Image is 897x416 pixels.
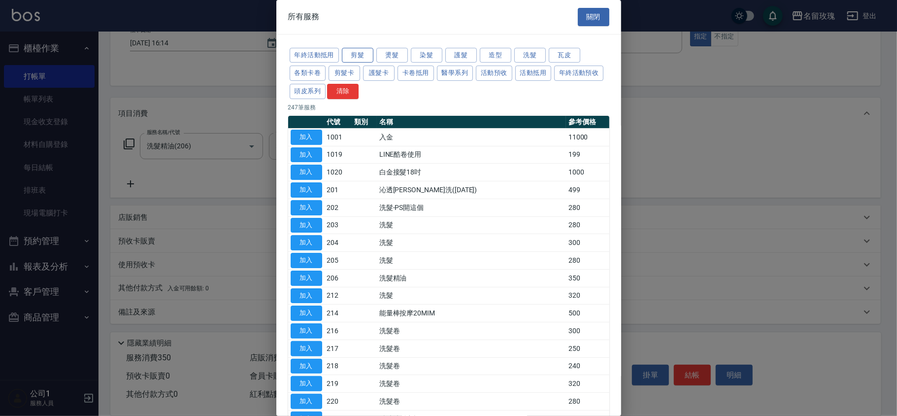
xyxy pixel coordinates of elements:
td: 沁透[PERSON_NAME]洗([DATE]) [377,181,566,199]
td: 300 [566,234,609,252]
td: 洗髮精油 [377,269,566,287]
td: LINE酷卷使用 [377,146,566,164]
td: 洗髮卷 [377,340,566,357]
button: 加入 [291,147,322,163]
td: 洗髮卷 [377,375,566,393]
td: 洗髮卷 [377,357,566,375]
button: 年終活動抵用 [290,48,339,63]
button: 染髮 [411,48,442,63]
button: 加入 [291,253,322,268]
td: 204 [325,234,352,252]
td: 214 [325,305,352,322]
td: 洗髮 [377,287,566,305]
button: 加入 [291,306,322,321]
button: 活動預收 [476,66,512,81]
td: 217 [325,340,352,357]
td: 能量棒按摩20MIM [377,305,566,322]
button: 清除 [327,84,359,99]
td: 205 [325,252,352,270]
p: 247 筆服務 [288,103,609,112]
button: 加入 [291,200,322,215]
button: 年終活動預收 [554,66,603,81]
td: 212 [325,287,352,305]
td: 499 [566,181,609,199]
button: 加入 [291,323,322,339]
button: 加入 [291,288,322,304]
td: 320 [566,287,609,305]
button: 加入 [291,235,322,250]
button: 醫學系列 [437,66,473,81]
button: 加入 [291,359,322,374]
button: 加入 [291,130,322,145]
button: 加入 [291,218,322,233]
span: 所有服務 [288,12,320,22]
td: 202 [325,199,352,216]
td: 216 [325,322,352,340]
td: 1020 [325,164,352,181]
td: 280 [566,199,609,216]
td: 320 [566,375,609,393]
td: 220 [325,393,352,411]
td: 洗髮 [377,216,566,234]
button: 剪髮 [342,48,373,63]
button: 燙髮 [376,48,408,63]
th: 參考價格 [566,116,609,129]
button: 加入 [291,376,322,391]
button: 頭皮系列 [290,84,326,99]
th: 代號 [325,116,352,129]
button: 活動抵用 [515,66,552,81]
td: 280 [566,393,609,411]
button: 卡卷抵用 [398,66,434,81]
button: 加入 [291,182,322,198]
td: 218 [325,357,352,375]
button: 護髮 [445,48,477,63]
td: 206 [325,269,352,287]
td: 199 [566,146,609,164]
td: 11000 [566,128,609,146]
td: 洗髮-PS開這個 [377,199,566,216]
button: 加入 [291,165,322,180]
td: 洗髮卷 [377,393,566,411]
td: 219 [325,375,352,393]
button: 加入 [291,394,322,409]
button: 洗髮 [514,48,546,63]
button: 加入 [291,271,322,286]
td: 1000 [566,164,609,181]
td: 洗髮 [377,252,566,270]
td: 洗髮卷 [377,322,566,340]
td: 500 [566,305,609,322]
td: 240 [566,357,609,375]
button: 各類卡卷 [290,66,326,81]
td: 250 [566,340,609,357]
td: 入金 [377,128,566,146]
button: 加入 [291,341,322,356]
td: 280 [566,252,609,270]
td: 350 [566,269,609,287]
td: 201 [325,181,352,199]
td: 203 [325,216,352,234]
td: 白金接髮18吋 [377,164,566,181]
button: 瓦皮 [549,48,580,63]
td: 300 [566,322,609,340]
td: 洗髮 [377,234,566,252]
td: 1019 [325,146,352,164]
th: 名稱 [377,116,566,129]
button: 關閉 [578,8,609,26]
th: 類別 [352,116,376,129]
td: 280 [566,216,609,234]
td: 1001 [325,128,352,146]
button: 造型 [480,48,511,63]
button: 護髮卡 [363,66,395,81]
button: 剪髮卡 [329,66,360,81]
